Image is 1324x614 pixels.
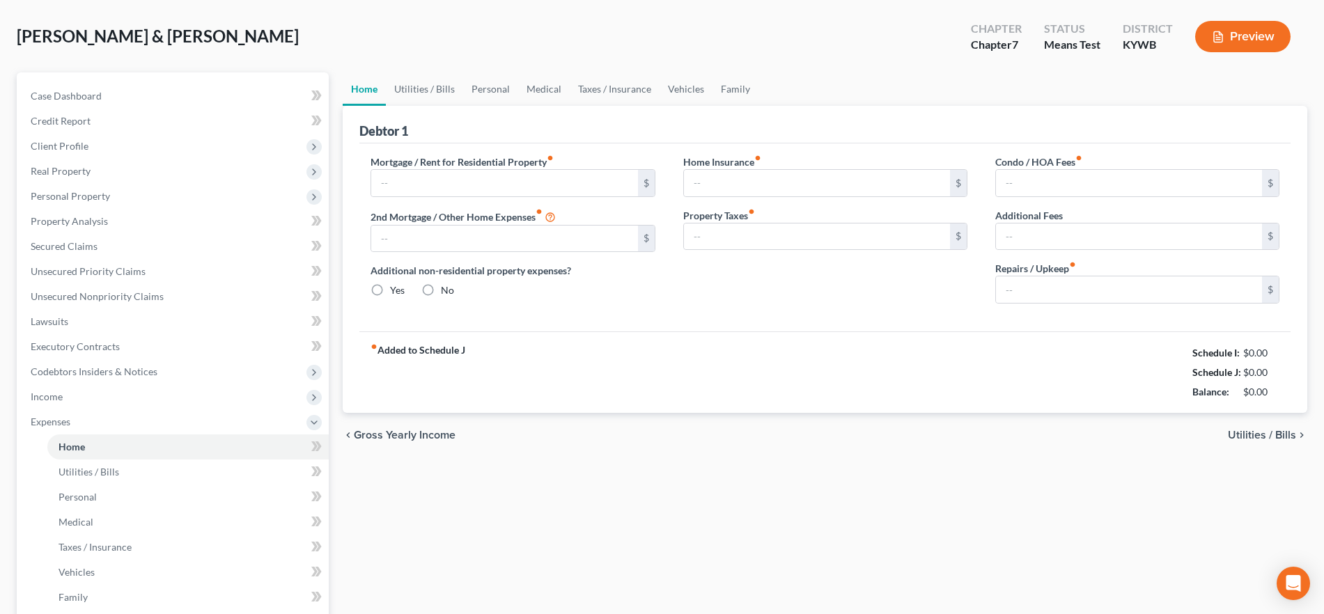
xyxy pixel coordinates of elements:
span: Home [59,441,85,452]
span: Credit Report [31,115,91,127]
span: Taxes / Insurance [59,541,132,553]
div: $ [638,170,655,196]
label: Condo / HOA Fees [995,155,1082,169]
div: District [1123,21,1173,37]
strong: Schedule I: [1192,347,1240,359]
span: Client Profile [31,140,88,152]
button: Utilities / Bills chevron_right [1228,430,1307,441]
a: Vehicles [47,560,329,585]
a: Property Analysis [20,209,329,234]
a: Utilities / Bills [47,459,329,485]
a: Family [47,585,329,610]
span: Case Dashboard [31,90,102,102]
a: Case Dashboard [20,84,329,109]
i: fiber_manual_record [1069,261,1076,268]
span: Executory Contracts [31,340,120,352]
input: -- [371,226,637,252]
a: Credit Report [20,109,329,134]
div: $ [950,223,967,250]
span: Unsecured Priority Claims [31,265,146,277]
i: fiber_manual_record [754,155,761,162]
span: 7 [1012,38,1018,51]
div: Chapter [971,37,1022,53]
a: Secured Claims [20,234,329,259]
i: chevron_left [343,430,354,441]
input: -- [371,170,637,196]
strong: Schedule J: [1192,366,1241,378]
label: Repairs / Upkeep [995,261,1076,276]
span: Real Property [31,165,91,177]
a: Unsecured Nonpriority Claims [20,284,329,309]
div: $ [1262,223,1279,250]
a: Medical [518,72,570,106]
a: Home [343,72,386,106]
a: Home [47,434,329,459]
a: Vehicles [660,72,712,106]
i: chevron_right [1296,430,1307,441]
div: Open Intercom Messenger [1277,567,1310,600]
div: $0.00 [1243,385,1280,399]
span: Utilities / Bills [1228,430,1296,441]
label: 2nd Mortgage / Other Home Expenses [371,208,556,225]
span: Medical [59,516,93,528]
input: -- [996,170,1262,196]
span: Family [59,591,88,603]
button: chevron_left Gross Yearly Income [343,430,455,441]
span: Expenses [31,416,70,427]
input: -- [996,223,1262,250]
a: Executory Contracts [20,334,329,359]
span: Vehicles [59,566,95,578]
input: -- [684,223,950,250]
label: Home Insurance [683,155,761,169]
a: Taxes / Insurance [47,535,329,560]
span: Property Analysis [31,215,108,227]
span: Income [31,391,63,402]
strong: Added to Schedule J [371,343,465,402]
div: $ [1262,170,1279,196]
div: $ [1262,276,1279,303]
strong: Balance: [1192,386,1229,397]
span: Gross Yearly Income [354,430,455,441]
span: Lawsuits [31,315,68,327]
label: Additional Fees [995,208,1063,223]
a: Taxes / Insurance [570,72,660,106]
span: Utilities / Bills [59,466,119,478]
a: Family [712,72,758,106]
i: fiber_manual_record [536,208,543,215]
i: fiber_manual_record [1075,155,1082,162]
label: No [441,283,454,297]
label: Additional non-residential property expenses? [371,263,655,278]
button: Preview [1195,21,1291,52]
a: Unsecured Priority Claims [20,259,329,284]
span: [PERSON_NAME] & [PERSON_NAME] [17,26,299,46]
i: fiber_manual_record [748,208,755,215]
input: -- [996,276,1262,303]
label: Property Taxes [683,208,755,223]
a: Personal [47,485,329,510]
span: Personal Property [31,190,110,202]
div: Means Test [1044,37,1100,53]
div: Chapter [971,21,1022,37]
span: Codebtors Insiders & Notices [31,365,157,377]
div: $ [638,226,655,252]
input: -- [684,170,950,196]
span: Personal [59,491,97,503]
a: Utilities / Bills [386,72,463,106]
i: fiber_manual_record [547,155,554,162]
span: Unsecured Nonpriority Claims [31,290,164,302]
a: Medical [47,510,329,535]
div: Debtor 1 [359,123,408,139]
div: KYWB [1123,37,1173,53]
i: fiber_manual_record [371,343,377,350]
div: Status [1044,21,1100,37]
a: Lawsuits [20,309,329,334]
div: $0.00 [1243,346,1280,360]
label: Mortgage / Rent for Residential Property [371,155,554,169]
div: $0.00 [1243,365,1280,379]
span: Secured Claims [31,240,98,252]
a: Personal [463,72,518,106]
div: $ [950,170,967,196]
label: Yes [390,283,405,297]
